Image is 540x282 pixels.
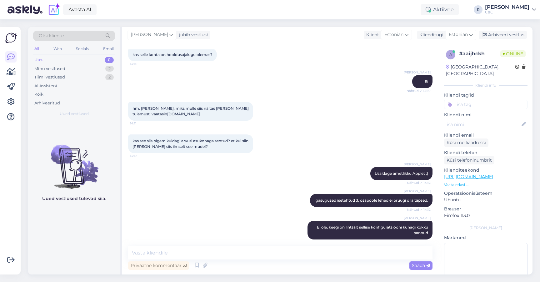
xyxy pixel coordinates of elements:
p: Brauser [444,206,527,212]
a: [URL][DOMAIN_NAME] [444,174,493,179]
div: AI Assistent [34,83,57,89]
div: [PERSON_NAME] [444,225,527,231]
input: Lisa nimi [444,121,520,128]
div: [PERSON_NAME] [485,5,529,10]
div: Web [52,45,63,53]
div: Küsi meiliaadressi [444,138,488,147]
p: Firefox 113.0 [444,212,527,219]
p: Operatsioonisüsteem [444,190,527,197]
span: Otsi kliente [39,33,64,39]
span: Saada [412,263,430,268]
div: Klienditugi [417,32,443,38]
span: Uued vestlused [60,111,89,117]
div: # aaijhckh [459,50,500,58]
span: 14:12 [407,240,431,244]
p: Kliendi email [444,132,527,138]
span: [PERSON_NAME] [131,31,168,38]
span: Estonian [384,31,403,38]
div: 0 [105,57,114,63]
div: Email [102,45,115,53]
img: explore-ai [47,3,61,16]
a: Avasta AI [63,4,97,15]
p: Klienditeekond [444,167,527,174]
div: juhib vestlust [177,32,208,38]
a: [PERSON_NAME]C&C [485,5,536,15]
span: hm. [PERSON_NAME], miks mulle siis näitas [PERSON_NAME] tulemust. vaatasin [132,106,250,116]
span: a [449,52,452,57]
span: [PERSON_NAME] [404,162,431,167]
span: Igasugused isetehtud 3. osapoole lehed ei pruugi olla täpsed. [314,198,428,203]
div: R [474,5,482,14]
span: [PERSON_NAME] [404,216,431,220]
span: Nähtud ✓ 14:12 [407,207,431,212]
span: 14:10 [130,62,153,66]
div: 2 [105,74,114,80]
img: Askly Logo [5,32,17,44]
div: C&C [485,10,529,15]
div: Kõik [34,91,43,98]
span: Ei [425,79,428,84]
span: [PERSON_NAME] [404,70,431,75]
div: Socials [75,45,90,53]
div: Klient [364,32,379,38]
span: kas see siis pigem kuidagi arvuti asukohaga seotud? et kui siin [PERSON_NAME] siis ilmselt see mu... [132,138,249,149]
span: 14:11 [130,121,153,126]
img: No chats [28,133,120,190]
span: Nähtud ✓ 14:10 [407,88,431,93]
p: Kliendi telefon [444,149,527,156]
p: Uued vestlused tulevad siia. [42,195,106,202]
div: Minu vestlused [34,66,65,72]
input: Lisa tag [444,100,527,109]
span: 14:12 [130,154,153,158]
p: Märkmed [444,234,527,241]
p: Ubuntu [444,197,527,203]
span: Estonian [449,31,468,38]
div: Kliendi info [444,83,527,88]
a: [DOMAIN_NAME] [167,112,200,116]
p: Kliendi nimi [444,112,527,118]
div: Privaatne kommentaar [128,261,189,270]
p: Kliendi tag'id [444,92,527,98]
div: All [33,45,40,53]
div: Arhiveeritud [34,100,60,106]
div: Aktiivne [421,4,459,15]
div: Küsi telefoninumbrit [444,156,494,164]
div: 2 [105,66,114,72]
div: Uus [34,57,42,63]
p: Vaata edasi ... [444,182,527,188]
span: Online [500,50,526,57]
span: [PERSON_NAME] [404,189,431,194]
span: Nähtud ✓ 14:12 [407,180,431,185]
div: Tiimi vestlused [34,74,65,80]
div: [GEOGRAPHIC_DATA], [GEOGRAPHIC_DATA] [446,64,515,77]
span: Ei ole, keegi on lihtsalt sellise konfiguratsiooni kunagi kokku pannud [317,225,429,235]
span: kas selle kohta on hooldusajalugu olemas? [132,52,212,57]
span: Usaldage ametlikku Applet ;) [375,171,428,176]
div: Arhiveeri vestlus [479,31,527,39]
